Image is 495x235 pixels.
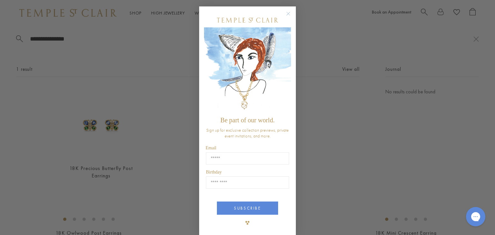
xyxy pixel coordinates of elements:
span: Be part of our world. [220,117,275,124]
span: Sign up for exclusive collection previews, private event invitations, and more. [206,127,289,139]
img: TSC [241,216,254,229]
span: Birthday [206,170,222,174]
button: SUBSCRIBE [217,202,278,215]
button: Close dialog [287,13,296,21]
img: c4a9eb12-d91a-4d4a-8ee0-386386f4f338.jpeg [204,27,291,113]
iframe: Gorgias live chat messenger [463,205,489,229]
span: Email [206,146,216,150]
img: Temple St. Clair [217,18,278,23]
input: Email [206,152,289,164]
